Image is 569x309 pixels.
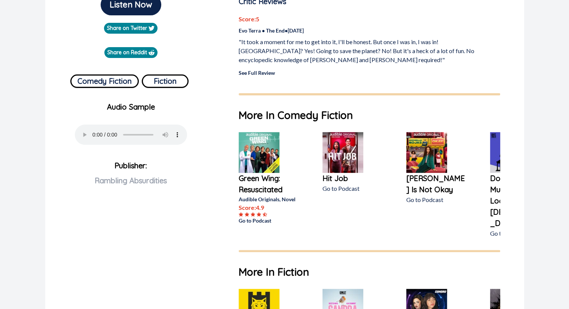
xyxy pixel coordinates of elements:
[239,217,299,224] a: Go to Podcast
[142,71,189,88] a: Fiction
[70,74,139,88] button: Comedy Fiction
[322,184,382,193] p: Go to Podcast
[406,173,466,195] a: [PERSON_NAME] Is Not Okay
[490,173,550,229] a: Does This Murder Make Me Look [DEMOGRAPHIC_DATA]
[406,132,447,173] img: Michelle Rojas Is Not Okay
[239,264,500,280] h1: More In Fiction
[142,74,189,88] button: Fiction
[75,125,187,145] audio: Your browser does not support the audio element
[51,158,211,212] p: Publisher:
[239,37,500,64] p: "It took a moment for me to get into it, I'll be honest. But once I was in, I was in! [GEOGRAPHIC...
[239,27,500,34] p: Evo Terra • The End • [DATE]
[104,23,157,34] a: Share on Twitter
[322,173,382,184] a: Hit Job
[490,132,531,173] img: Does This Murder Make Me Look Gay
[239,15,500,24] p: Score: 5
[239,173,299,195] a: Green Wing: Resuscitated
[95,176,167,185] span: Rambling Absurdities
[104,47,157,58] a: Share on Reddit
[239,203,299,212] p: Score: 4.9
[322,132,363,173] img: Hit Job
[70,71,139,88] a: Comedy Fiction
[239,132,279,173] img: Green Wing: Resuscitated
[490,229,550,238] p: Go to Podcast
[239,107,500,123] h1: More In Comedy Fiction
[239,70,275,76] a: See Full Review
[51,101,211,113] p: Audio Sample
[239,195,299,203] p: Audible Originals, Novel
[406,195,466,204] p: Go to Podcast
